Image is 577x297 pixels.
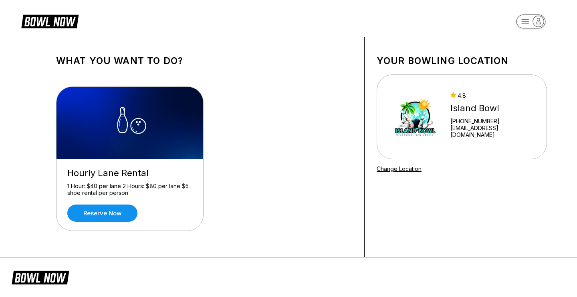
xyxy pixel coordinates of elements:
[387,87,443,147] img: Island Bowl
[450,92,536,99] div: 4.8
[67,183,192,197] div: 1 Hour: $40 per lane 2 Hours: $80 per lane $5 shoe rental per person
[377,55,547,66] h1: Your bowling location
[56,55,352,66] h1: What you want to do?
[67,168,192,179] div: Hourly Lane Rental
[450,118,536,124] div: [PHONE_NUMBER]
[377,165,422,172] a: Change Location
[56,87,204,159] img: Hourly Lane Rental
[450,103,536,114] div: Island Bowl
[450,124,536,138] a: [EMAIL_ADDRESS][DOMAIN_NAME]
[67,205,137,222] a: Reserve now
